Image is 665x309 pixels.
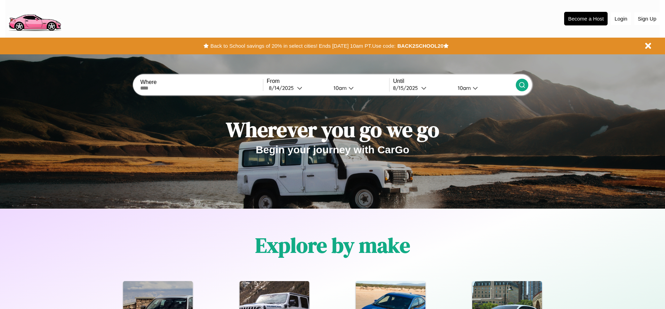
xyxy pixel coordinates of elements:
label: From [267,78,389,84]
h1: Explore by make [255,231,410,260]
div: 8 / 14 / 2025 [269,85,297,91]
b: BACK2SCHOOL20 [397,43,443,49]
div: 8 / 15 / 2025 [393,85,421,91]
img: logo [5,3,64,33]
button: Become a Host [564,12,608,25]
button: Login [611,12,631,25]
button: Sign Up [634,12,660,25]
label: Until [393,78,515,84]
label: Where [140,79,263,85]
div: 10am [454,85,473,91]
button: 8/14/2025 [267,84,328,92]
div: 10am [330,85,348,91]
button: Back to School savings of 20% in select cities! Ends [DATE] 10am PT.Use code: [209,41,397,51]
button: 10am [328,84,389,92]
button: 10am [452,84,515,92]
